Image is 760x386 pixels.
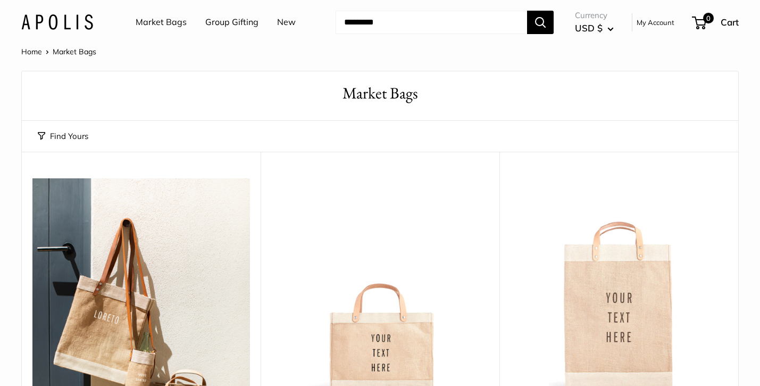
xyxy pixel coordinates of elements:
a: 0 Cart [693,14,739,31]
img: Apolis [21,14,93,30]
h1: Market Bags [38,82,722,105]
span: 0 [703,13,714,23]
a: Home [21,47,42,56]
button: USD $ [575,20,614,37]
span: USD $ [575,22,603,34]
button: Search [527,11,554,34]
a: Market Bags [136,14,187,30]
span: Currency [575,8,614,23]
a: New [277,14,296,30]
span: Cart [721,17,739,28]
nav: Breadcrumb [21,45,96,59]
a: My Account [637,16,674,29]
a: Group Gifting [205,14,258,30]
button: Find Yours [38,129,88,144]
span: Market Bags [53,47,96,56]
input: Search... [336,11,527,34]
